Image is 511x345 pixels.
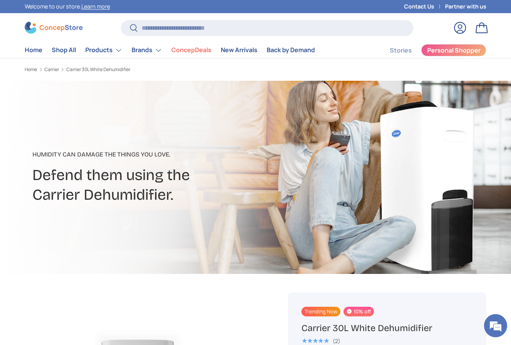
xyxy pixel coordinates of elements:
a: Shop All [52,42,76,58]
nav: Primary [25,42,315,58]
a: Personal Shopper [421,44,486,56]
summary: Brands [127,42,167,58]
span: ★★★★★ [301,337,329,345]
a: 5.0 out of 5.0 stars (2) [301,336,340,344]
a: Stories [390,43,412,58]
a: Carrier [44,67,59,72]
span: Trending Now [301,307,340,316]
nav: Breadcrumbs [25,66,269,73]
h1: Carrier 30L White Dehumidifier [301,322,473,334]
summary: Products [81,42,127,58]
span: Personal Shopper [427,47,481,53]
a: Brands [132,42,162,58]
a: ConcepDeals [171,42,212,58]
h2: Defend them using the Carrier Dehumidifier. [32,165,329,205]
a: New Arrivals [221,42,257,58]
div: 5.0 out of 5.0 stars [301,337,329,344]
a: Carrier 30L White Dehumidifier [66,67,130,72]
img: ConcepStore [25,22,83,34]
a: Partner with us [445,2,486,11]
div: (2) [333,338,340,344]
a: Products [85,42,122,58]
nav: Secondary [371,42,486,58]
a: Contact Us [404,2,445,11]
a: Home [25,42,42,58]
a: Back by Demand [267,42,315,58]
a: Learn more [81,3,110,10]
p: Humidity can damage the things you love. [32,150,329,159]
p: Welcome to our store. [25,2,110,11]
span: 10% off [343,307,374,316]
a: Home [25,67,37,72]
